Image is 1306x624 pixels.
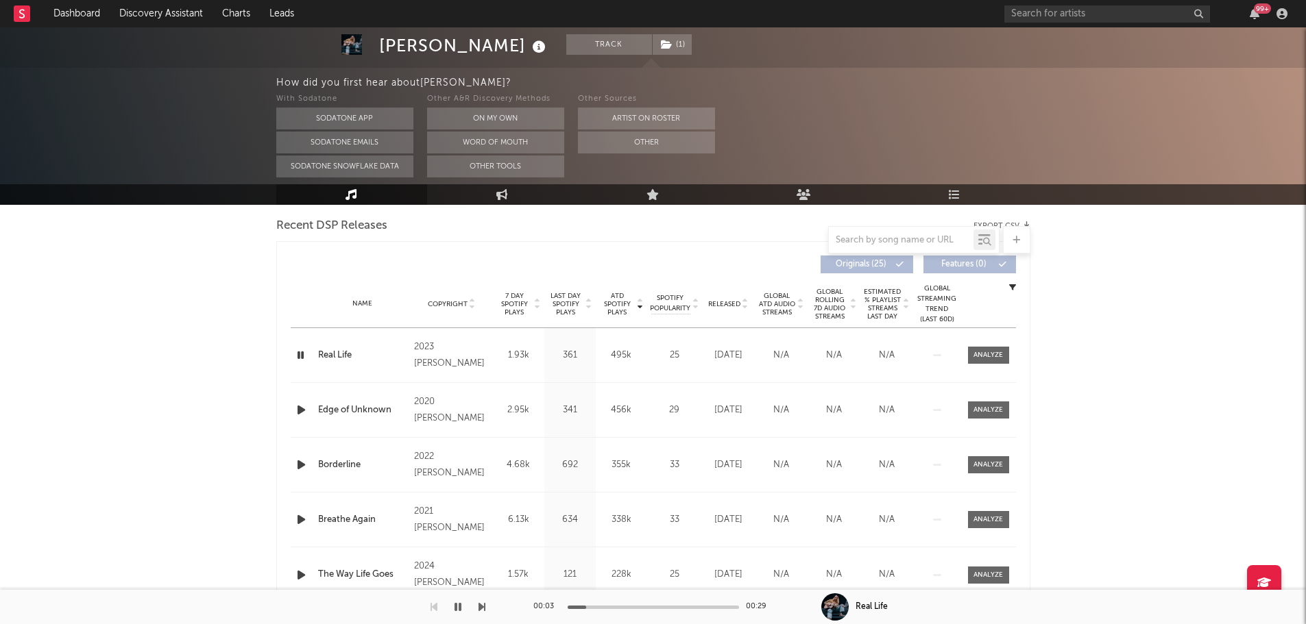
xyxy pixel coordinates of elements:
[318,513,408,527] a: Breathe Again
[318,568,408,582] a: The Way Life Goes
[599,513,644,527] div: 338k
[599,568,644,582] div: 228k
[578,132,715,153] button: Other
[318,349,408,362] a: Real Life
[496,403,541,417] div: 2.95k
[414,339,489,372] div: 2023 [PERSON_NAME]
[758,403,804,417] div: N/A
[548,513,592,527] div: 634
[651,458,699,472] div: 33
[652,34,692,55] span: ( 1 )
[276,132,413,153] button: Sodatone Emails
[651,513,699,527] div: 33
[1254,3,1271,14] div: 99 +
[276,218,387,234] span: Recent DSP Releases
[599,292,636,316] span: ATD Spotify Plays
[856,601,888,613] div: Real Life
[708,300,740,308] span: Released
[548,292,584,316] span: Last Day Spotify Plays
[428,300,468,308] span: Copyright
[414,449,489,482] div: 2022 [PERSON_NAME]
[705,513,751,527] div: [DATE]
[276,108,413,129] button: Sodatone App
[974,222,1030,230] button: Export CSV
[548,349,592,362] div: 361
[427,155,564,177] button: Other Tools
[705,349,751,362] div: [DATE]
[864,513,910,527] div: N/A
[379,34,549,57] div: [PERSON_NAME]
[917,284,958,325] div: Global Streaming Trend (Last 60D)
[746,599,773,615] div: 00:29
[548,568,592,582] div: 121
[1250,8,1259,19] button: 99+
[533,599,561,615] div: 00:03
[811,458,857,472] div: N/A
[651,568,699,582] div: 25
[758,458,804,472] div: N/A
[566,34,652,55] button: Track
[276,155,413,177] button: Sodatone Snowflake Data
[578,91,715,108] div: Other Sources
[705,403,751,417] div: [DATE]
[829,235,974,246] input: Search by song name or URL
[830,260,893,269] span: Originals ( 25 )
[705,458,751,472] div: [DATE]
[599,349,644,362] div: 495k
[758,568,804,582] div: N/A
[651,349,699,362] div: 25
[864,288,902,321] span: Estimated % Playlist Streams Last Day
[821,255,913,273] button: Originals(25)
[578,108,715,129] button: Artist on Roster
[811,349,857,362] div: N/A
[932,260,995,269] span: Features ( 0 )
[318,299,408,309] div: Name
[811,513,857,527] div: N/A
[496,568,541,582] div: 1.57k
[705,568,751,582] div: [DATE]
[427,108,564,129] button: On My Own
[414,503,489,536] div: 2021 [PERSON_NAME]
[427,91,564,108] div: Other A&R Discovery Methods
[496,458,541,472] div: 4.68k
[811,288,849,321] span: Global Rolling 7D Audio Streams
[811,403,857,417] div: N/A
[599,403,644,417] div: 456k
[548,403,592,417] div: 341
[496,349,541,362] div: 1.93k
[318,403,408,417] a: Edge of Unknown
[1004,5,1210,23] input: Search for artists
[864,458,910,472] div: N/A
[653,34,692,55] button: (1)
[599,458,644,472] div: 355k
[548,458,592,472] div: 692
[758,513,804,527] div: N/A
[864,403,910,417] div: N/A
[496,292,533,316] span: 7 Day Spotify Plays
[923,255,1016,273] button: Features(0)
[811,568,857,582] div: N/A
[318,458,408,472] a: Borderline
[758,349,804,362] div: N/A
[414,394,489,427] div: 2020 [PERSON_NAME]
[758,292,796,316] span: Global ATD Audio Streams
[864,349,910,362] div: N/A
[496,513,541,527] div: 6.13k
[864,568,910,582] div: N/A
[276,91,413,108] div: With Sodatone
[650,293,690,314] span: Spotify Popularity
[651,403,699,417] div: 29
[414,558,489,591] div: 2024 [PERSON_NAME]
[427,132,564,153] button: Word Of Mouth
